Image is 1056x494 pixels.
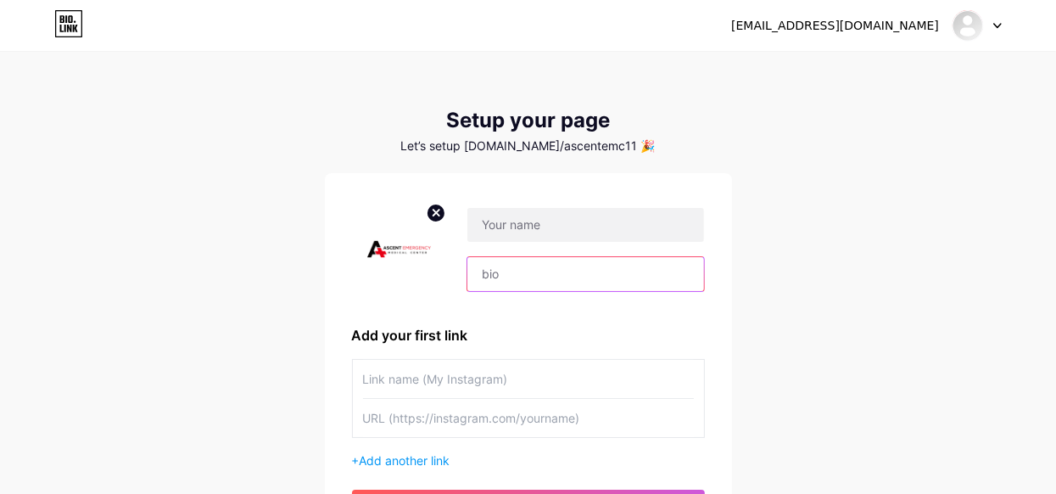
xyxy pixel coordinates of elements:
input: URL (https://instagram.com/yourname) [363,399,694,437]
input: Link name (My Instagram) [363,360,694,398]
input: Your name [467,208,703,242]
input: bio [467,257,703,291]
div: Setup your page [325,109,732,132]
div: + [352,452,705,469]
div: [EMAIL_ADDRESS][DOMAIN_NAME] [731,17,939,35]
div: Add your first link [352,325,705,345]
span: Add another link [360,453,450,468]
img: profile pic [352,200,447,298]
div: Let’s setup [DOMAIN_NAME]/ascentemc11 🎉 [325,139,732,153]
img: ascentemc11 [952,9,984,42]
